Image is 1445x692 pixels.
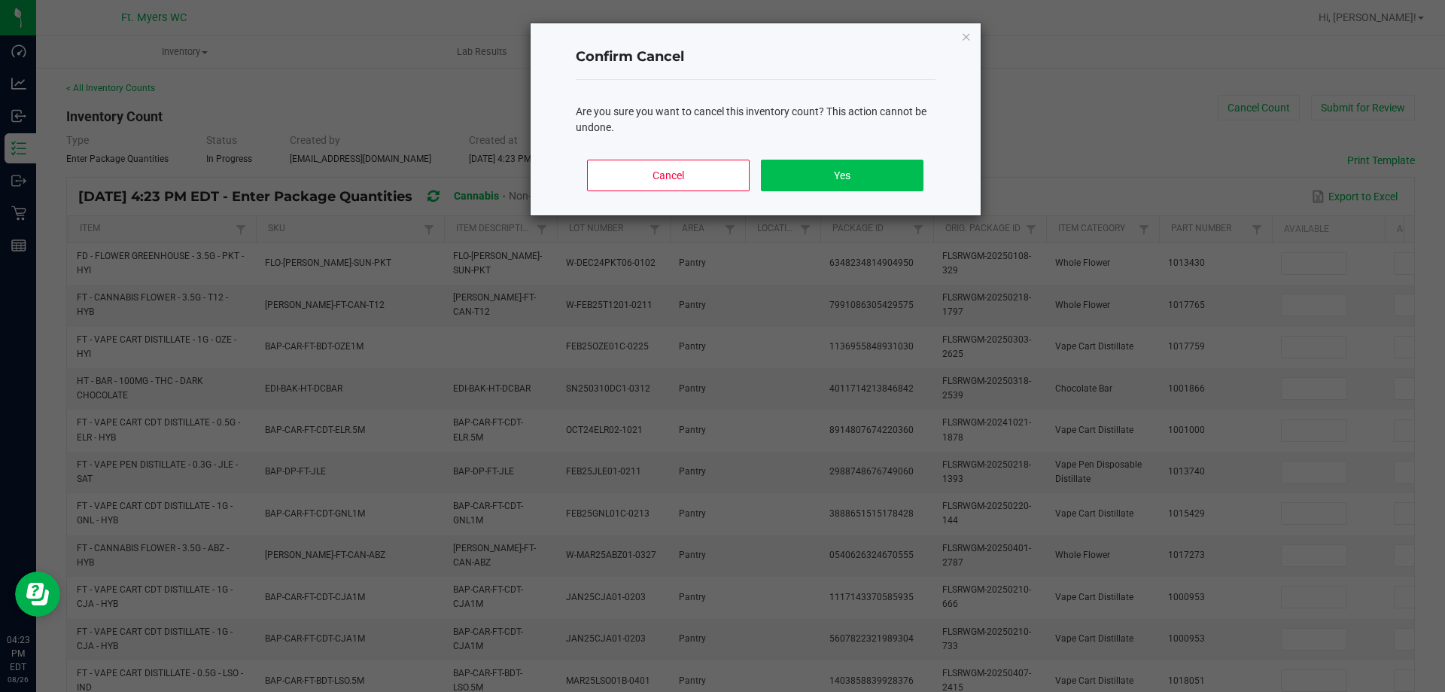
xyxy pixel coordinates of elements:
iframe: Resource center [15,572,60,617]
button: Close [961,27,972,45]
button: Yes [761,160,923,191]
button: Cancel [587,160,749,191]
div: Are you sure you want to cancel this inventory count? This action cannot be undone. [576,104,935,136]
h4: Confirm Cancel [576,47,935,67]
